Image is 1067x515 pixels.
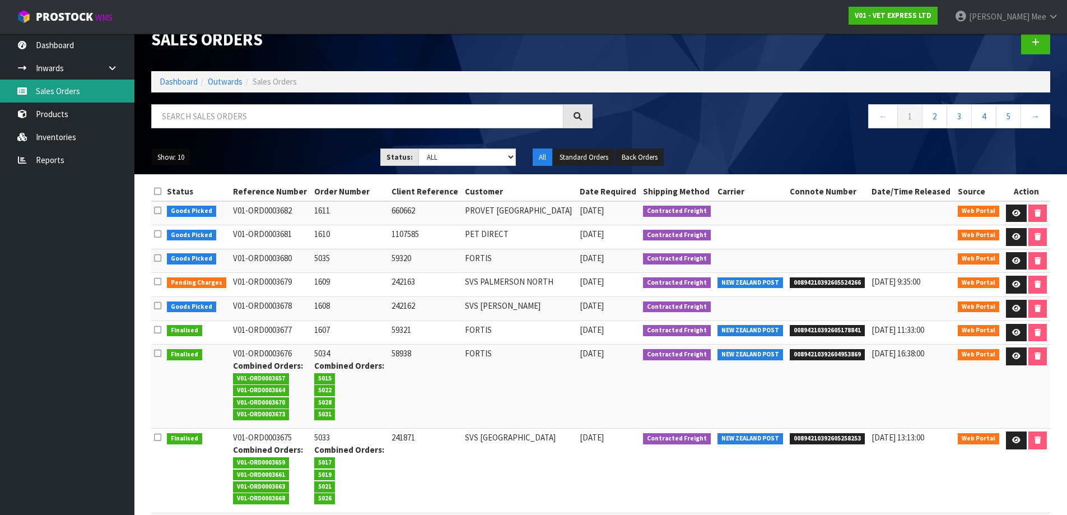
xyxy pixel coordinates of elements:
[717,277,783,289] span: NEW ZEALAND POST
[462,183,577,201] th: Customer
[386,152,413,162] strong: Status:
[230,249,311,273] td: V01-ORD0003680
[643,253,711,265] span: Contracted Freight
[389,201,462,225] td: 660662
[233,444,303,455] strong: Combined Orders:
[311,297,389,321] td: 1608
[167,433,202,444] span: Finalised
[958,349,999,360] span: Web Portal
[643,206,711,217] span: Contracted Freight
[1031,11,1046,22] span: Mee
[233,481,289,493] span: V01-ORD0003663
[790,277,865,289] span: 00894210392605524266
[462,201,577,225] td: PROVET [GEOGRAPHIC_DATA]
[253,76,297,87] span: Sales Orders
[389,225,462,249] td: 1107585
[167,230,216,241] span: Goods Picked
[787,183,869,201] th: Connote Number
[230,345,311,429] td: V01-ORD0003676
[314,481,336,493] span: 5021
[233,360,303,371] strong: Combined Orders:
[958,433,999,444] span: Web Portal
[872,324,924,335] span: [DATE] 11:33:00
[311,345,389,429] td: 5034
[958,230,999,241] span: Web Portal
[164,183,230,201] th: Status
[643,349,711,360] span: Contracted Freight
[868,104,898,128] a: ←
[462,225,577,249] td: PET DIRECT
[715,183,787,201] th: Carrier
[643,433,711,444] span: Contracted Freight
[311,249,389,273] td: 5035
[36,10,93,24] span: ProStock
[958,301,999,313] span: Web Portal
[947,104,972,128] a: 3
[233,397,289,409] span: V01-ORD0003670
[233,373,289,384] span: V01-ORD0003657
[462,345,577,429] td: FORTIS
[314,409,336,420] span: 5031
[233,470,289,481] span: V01-ORD0003661
[872,276,920,287] span: [DATE] 9:35:00
[643,230,711,241] span: Contracted Freight
[580,300,604,311] span: [DATE]
[462,297,577,321] td: SVS [PERSON_NAME]
[897,104,922,128] a: 1
[151,104,563,128] input: Search sales orders
[230,297,311,321] td: V01-ORD0003678
[167,277,226,289] span: Pending Charges
[167,206,216,217] span: Goods Picked
[717,325,783,336] span: NEW ZEALAND POST
[717,349,783,360] span: NEW ZEALAND POST
[311,183,389,201] th: Order Number
[314,470,336,481] span: 5019
[160,76,198,87] a: Dashboard
[314,493,336,504] span: 5026
[643,301,711,313] span: Contracted Freight
[230,183,311,201] th: Reference Number
[314,457,336,468] span: 5017
[230,429,311,513] td: V01-ORD0003675
[230,225,311,249] td: V01-ORD0003681
[230,321,311,345] td: V01-ORD0003677
[151,149,190,166] button: Show: 10
[462,249,577,273] td: FORTIS
[580,229,604,239] span: [DATE]
[872,432,924,443] span: [DATE] 13:13:00
[233,493,289,504] span: V01-ORD0003668
[958,277,999,289] span: Web Portal
[389,273,462,297] td: 242163
[790,349,865,360] span: 00894210392604953869
[717,433,783,444] span: NEW ZEALAND POST
[389,297,462,321] td: 242162
[580,348,604,359] span: [DATE]
[580,276,604,287] span: [DATE]
[462,321,577,345] td: FORTIS
[311,429,389,513] td: 5033
[958,325,999,336] span: Web Portal
[17,10,31,24] img: cube-alt.png
[462,273,577,297] td: SVS PALMERSON NORTH
[151,30,593,49] h1: Sales Orders
[958,206,999,217] span: Web Portal
[95,12,113,23] small: WMS
[790,325,865,336] span: 00894210392605178841
[314,444,384,455] strong: Combined Orders:
[790,433,865,444] span: 00894210392605258253
[389,249,462,273] td: 59320
[230,273,311,297] td: V01-ORD0003679
[389,183,462,201] th: Client Reference
[553,149,614,166] button: Standard Orders
[922,104,947,128] a: 2
[311,273,389,297] td: 1609
[311,201,389,225] td: 1611
[533,149,552,166] button: All
[167,325,202,336] span: Finalised
[233,385,289,396] span: V01-ORD0003664
[389,345,462,429] td: 58938
[872,348,924,359] span: [DATE] 16:38:00
[580,253,604,263] span: [DATE]
[971,104,996,128] a: 4
[167,349,202,360] span: Finalised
